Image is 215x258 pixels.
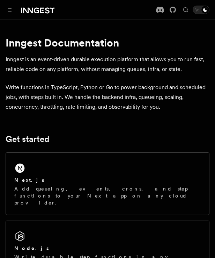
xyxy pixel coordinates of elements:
p: Inngest is an event-driven durable execution platform that allows you to run fast, reliable code ... [6,55,209,74]
p: Add queueing, events, crons, and step functions to your Next app on any cloud provider. [14,185,201,206]
h2: Node.js [14,245,49,252]
p: Write functions in TypeScript, Python or Go to power background and scheduled jobs, with steps bu... [6,83,209,112]
a: Next.jsAdd queueing, events, crons, and step functions to your Next app on any cloud provider. [6,152,209,215]
button: Toggle navigation [6,6,14,14]
h2: Next.js [14,177,44,184]
button: Find something... [181,6,190,14]
a: Get started [6,134,49,144]
h1: Inngest Documentation [6,36,209,49]
button: Toggle dark mode [193,6,209,14]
